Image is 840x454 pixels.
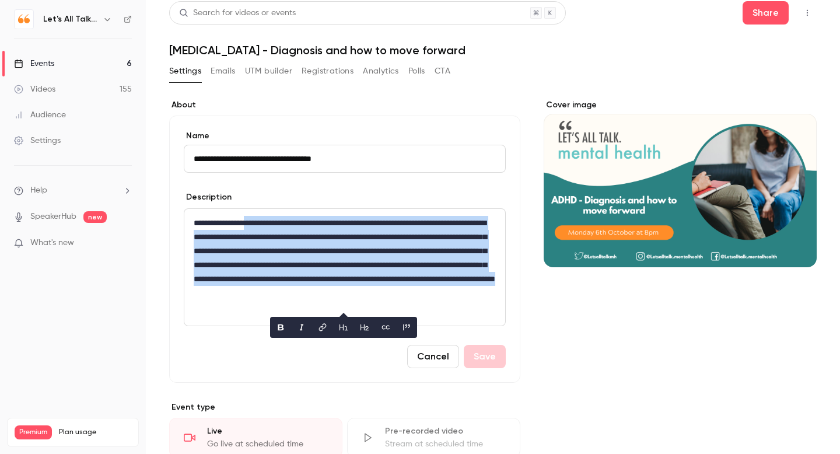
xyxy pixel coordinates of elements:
[207,425,328,437] div: Live
[30,237,74,249] span: What's new
[544,99,817,267] section: Cover image
[43,13,98,25] h6: Let's All Talk Mental Health
[179,7,296,19] div: Search for videos or events
[743,1,789,25] button: Share
[245,62,292,81] button: UTM builder
[30,211,76,223] a: SpeakerHub
[435,62,450,81] button: CTA
[118,238,132,249] iframe: Noticeable Trigger
[408,62,425,81] button: Polls
[169,401,520,413] p: Event type
[169,62,201,81] button: Settings
[292,318,311,337] button: italic
[302,62,353,81] button: Registrations
[169,43,817,57] h1: [MEDICAL_DATA] - Diagnosis and how to move forward
[363,62,399,81] button: Analytics
[313,318,332,337] button: link
[184,209,505,326] div: editor
[15,10,33,29] img: Let's All Talk Mental Health
[207,438,328,450] div: Go live at scheduled time
[407,345,459,368] button: Cancel
[184,191,232,203] label: Description
[14,109,66,121] div: Audience
[14,83,55,95] div: Videos
[169,99,520,111] label: About
[544,99,817,111] label: Cover image
[14,135,61,146] div: Settings
[184,208,506,326] section: description
[15,425,52,439] span: Premium
[184,130,506,142] label: Name
[14,58,54,69] div: Events
[59,428,131,437] span: Plan usage
[83,211,107,223] span: new
[385,438,506,450] div: Stream at scheduled time
[385,425,506,437] div: Pre-recorded video
[14,184,132,197] li: help-dropdown-opener
[211,62,235,81] button: Emails
[271,318,290,337] button: bold
[397,318,416,337] button: blockquote
[30,184,47,197] span: Help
